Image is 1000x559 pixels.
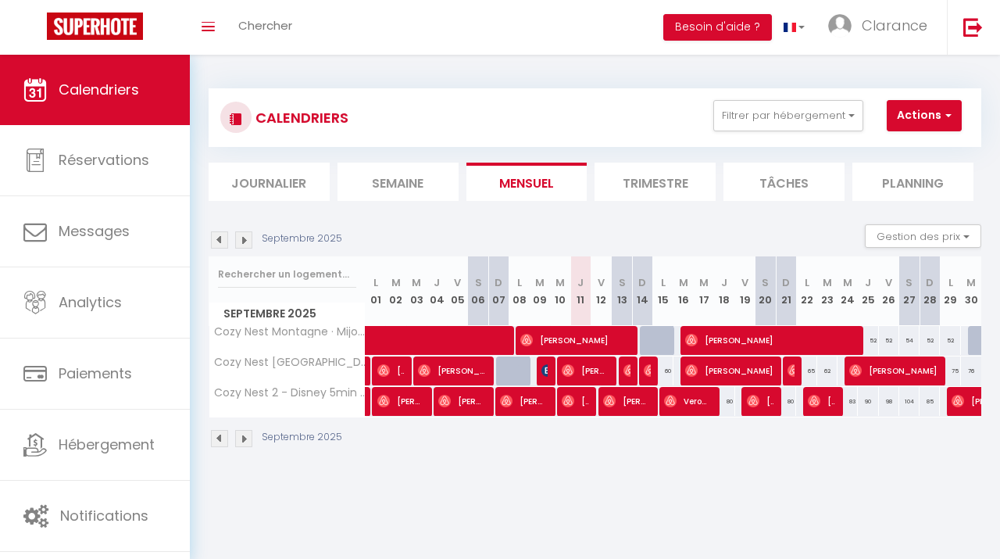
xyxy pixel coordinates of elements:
span: Réservations [59,150,149,170]
button: Actions [887,100,962,131]
th: 29 [940,256,960,326]
th: 21 [776,256,796,326]
div: 75 [940,357,960,385]
th: 27 [899,256,920,326]
span: [PERSON_NAME] [849,356,937,385]
button: Besoin d'aide ? [663,14,772,41]
th: 15 [652,256,673,326]
th: 01 [366,256,386,326]
span: Messages [59,221,130,241]
div: 76 [961,357,981,385]
span: [PERSON_NAME] [787,356,795,385]
th: 20 [755,256,776,326]
th: 30 [961,256,981,326]
abbr: S [762,275,769,290]
span: Veronique Jiberon [664,386,712,416]
span: [PERSON_NAME] [418,356,486,385]
th: 04 [427,256,447,326]
div: 62 [817,357,837,385]
th: 22 [796,256,816,326]
li: Mensuel [466,163,587,201]
abbr: M [966,275,976,290]
button: Ouvrir le widget de chat LiveChat [12,6,59,53]
img: logout [963,17,983,37]
li: Tâches [723,163,845,201]
abbr: S [905,275,912,290]
abbr: M [679,275,688,290]
span: [PERSON_NAME] [562,386,589,416]
span: Cozy Nest [GEOGRAPHIC_DATA] 25mn Disney 20mn · Meaux [212,357,368,368]
abbr: L [517,275,522,290]
abbr: V [741,275,748,290]
th: 09 [530,256,550,326]
span: [PERSON_NAME] [747,386,774,416]
span: [PERSON_NAME] [685,325,855,355]
abbr: L [805,275,809,290]
abbr: J [865,275,871,290]
span: [PERSON_NAME] [603,386,651,416]
li: Journalier [209,163,330,201]
a: [PERSON_NAME] [359,357,367,386]
abbr: D [926,275,934,290]
th: 13 [612,256,632,326]
div: 54 [899,326,920,355]
span: Clarance [862,16,927,35]
button: Filtrer par hébergement [713,100,863,131]
th: 11 [570,256,591,326]
span: Notifications [60,506,148,525]
li: Planning [852,163,973,201]
img: Super Booking [47,13,143,40]
span: [PERSON_NAME] [644,356,651,385]
div: 60 [652,357,673,385]
abbr: L [661,275,666,290]
abbr: D [495,275,502,290]
th: 05 [448,256,468,326]
th: 18 [714,256,734,326]
abbr: V [454,275,461,290]
div: 98 [879,387,899,416]
span: Analytics [59,292,122,312]
div: 80 [714,387,734,416]
span: Chercher [238,17,292,34]
input: Rechercher un logement... [218,260,356,288]
p: Septembre 2025 [262,430,342,445]
span: [PERSON_NAME] [541,356,548,385]
div: 80 [776,387,796,416]
th: 10 [550,256,570,326]
abbr: D [782,275,790,290]
abbr: S [475,275,482,290]
div: 52 [858,326,878,355]
img: ... [828,14,852,38]
th: 07 [488,256,509,326]
abbr: M [391,275,401,290]
span: Cozy Nest 2 - Disney 5min - [GEOGRAPHIC_DATA] 30min · Magny le hongre [212,387,368,399]
abbr: M [699,275,709,290]
span: [PERSON_NAME] [562,356,609,385]
div: 104 [899,387,920,416]
abbr: M [823,275,832,290]
abbr: M [412,275,421,290]
th: 06 [468,256,488,326]
button: Gestion des prix [865,224,981,248]
th: 19 [735,256,755,326]
li: Trimestre [595,163,716,201]
abbr: V [598,275,605,290]
span: Hébergement [59,435,155,454]
h3: CALENDRIERS [252,100,348,135]
div: 85 [920,387,940,416]
th: 03 [406,256,427,326]
th: 23 [817,256,837,326]
th: 25 [858,256,878,326]
div: 90 [858,387,878,416]
th: 14 [632,256,652,326]
abbr: S [619,275,626,290]
div: 52 [940,326,960,355]
p: Septembre 2025 [262,231,342,246]
span: [PERSON_NAME] [438,386,486,416]
th: 17 [694,256,714,326]
div: 83 [837,387,858,416]
th: 24 [837,256,858,326]
th: 12 [591,256,612,326]
abbr: J [721,275,727,290]
abbr: L [373,275,378,290]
